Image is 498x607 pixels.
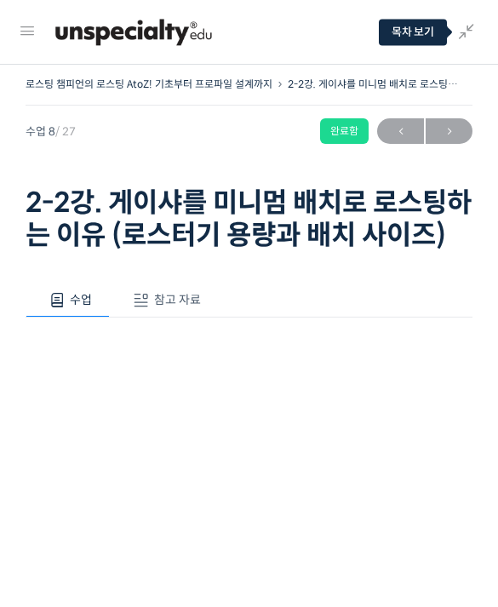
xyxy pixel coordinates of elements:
[54,491,64,505] span: 홈
[320,118,369,144] div: 완료함
[26,186,472,252] h1: 2-2강. 게이샤를 미니멈 배치로 로스팅하는 이유 (로스터기 용량과 배치 사이즈)
[154,292,201,307] span: 참고 자료
[426,120,472,143] span: →
[377,120,424,143] span: ←
[26,126,76,137] span: 수업 8
[220,466,327,508] a: 설정
[263,491,283,505] span: 설정
[377,118,424,144] a: ←이전
[426,118,472,144] a: 다음→
[112,466,220,508] a: 대화
[70,292,92,307] span: 수업
[55,124,76,139] span: / 27
[26,77,272,90] a: 로스팅 챔피언의 로스팅 AtoZ! 기초부터 프로파일 설계까지
[156,492,176,506] span: 대화
[5,466,112,508] a: 홈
